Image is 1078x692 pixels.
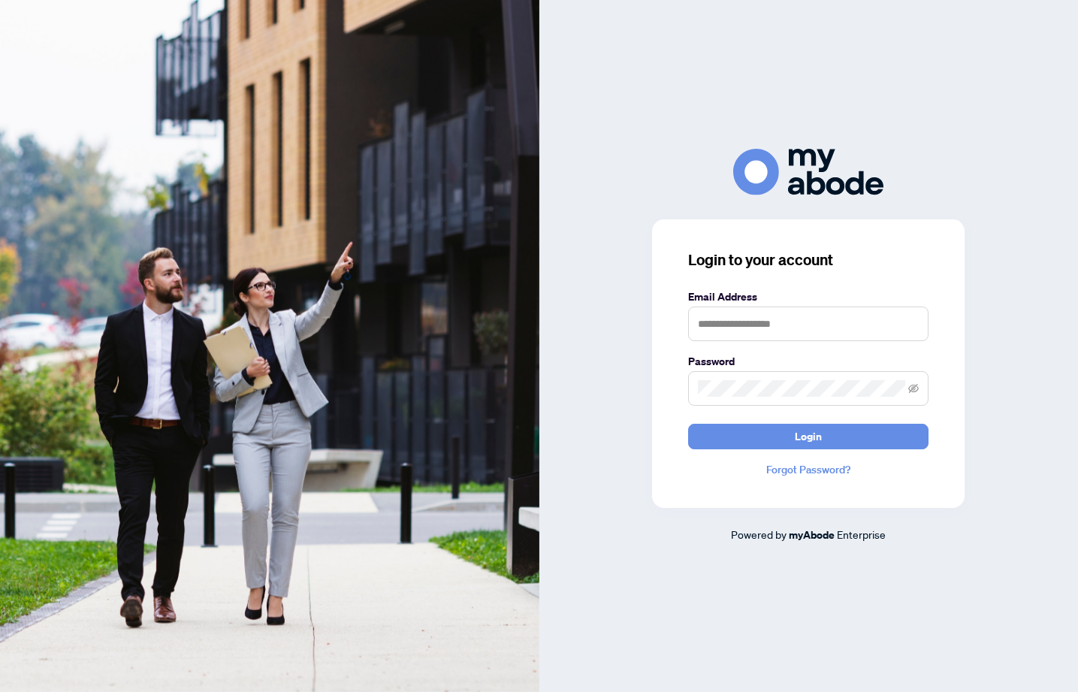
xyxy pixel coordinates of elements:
img: ma-logo [733,149,883,195]
label: Password [688,353,929,370]
h3: Login to your account [688,249,929,270]
a: Forgot Password? [688,461,929,478]
label: Email Address [688,289,929,305]
a: myAbode [789,527,835,543]
span: Login [795,425,822,449]
span: Powered by [731,527,787,541]
span: Enterprise [837,527,886,541]
span: eye-invisible [908,383,919,394]
button: Login [688,424,929,449]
